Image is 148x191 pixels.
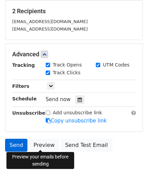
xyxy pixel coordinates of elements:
strong: Schedule [12,96,37,101]
a: Preview [29,139,59,152]
label: Track Opens [53,61,82,69]
label: Add unsubscribe link [53,109,102,116]
span: Send now [46,96,71,102]
label: Track Clicks [53,69,81,76]
iframe: Chat Widget [114,158,148,191]
strong: Tracking [12,62,35,68]
a: Send Test Email [61,139,112,152]
div: Chat-Widget [114,158,148,191]
label: UTM Codes [103,61,129,69]
strong: Unsubscribe [12,110,45,116]
small: [EMAIL_ADDRESS][DOMAIN_NAME] [12,19,88,24]
small: [EMAIL_ADDRESS][DOMAIN_NAME] [12,26,88,32]
div: Preview your emails before sending [6,152,74,169]
h5: Advanced [12,51,136,58]
h5: 2 Recipients [12,7,136,15]
strong: Filters [12,83,29,89]
a: Send [5,139,27,152]
a: Copy unsubscribe link [46,118,107,124]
